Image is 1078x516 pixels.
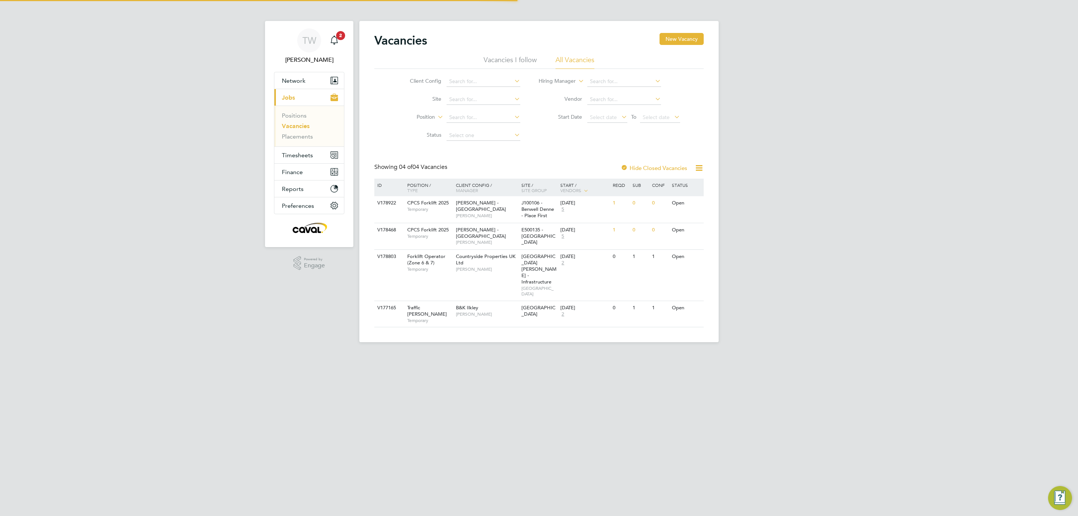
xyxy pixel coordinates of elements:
[621,164,687,172] label: Hide Closed Vacancies
[558,179,611,197] div: Start /
[521,200,554,219] span: J100106 - Benwell Denne - Place First
[650,301,670,315] div: 1
[282,94,295,101] span: Jobs
[631,250,650,264] div: 1
[447,76,520,87] input: Search for...
[560,206,565,213] span: 5
[560,187,581,193] span: Vendors
[456,187,478,193] span: Manager
[407,200,449,206] span: CPCS Forklift 2025
[282,112,307,119] a: Positions
[611,301,630,315] div: 0
[282,122,310,130] a: Vacancies
[560,260,565,266] span: 2
[407,266,452,272] span: Temporary
[407,187,418,193] span: Type
[611,179,630,191] div: Reqd
[282,152,313,159] span: Timesheets
[274,147,344,163] button: Timesheets
[520,179,559,197] div: Site /
[274,106,344,146] div: Jobs
[539,95,582,102] label: Vendor
[447,94,520,105] input: Search for...
[629,112,639,122] span: To
[560,311,565,318] span: 2
[539,113,582,120] label: Start Date
[375,250,402,264] div: V178803
[374,33,427,48] h2: Vacancies
[375,179,402,191] div: ID
[560,227,609,233] div: [DATE]
[521,285,557,297] span: [GEOGRAPHIC_DATA]
[375,223,402,237] div: V178468
[560,305,609,311] div: [DATE]
[407,253,445,266] span: Forklift Operator (Zone 6 & 7)
[650,179,670,191] div: Conf
[631,196,650,210] div: 0
[399,163,412,171] span: 04 of
[587,94,661,105] input: Search for...
[282,77,305,84] span: Network
[454,179,520,197] div: Client Config /
[398,95,441,102] label: Site
[407,227,449,233] span: CPCS Forklift 2025
[670,250,703,264] div: Open
[611,250,630,264] div: 0
[560,233,565,240] span: 5
[282,202,314,209] span: Preferences
[631,223,650,237] div: 0
[447,112,520,123] input: Search for...
[407,318,452,324] span: Temporary
[560,200,609,206] div: [DATE]
[670,301,703,315] div: Open
[456,200,506,212] span: [PERSON_NAME] - [GEOGRAPHIC_DATA]
[407,233,452,239] span: Temporary
[274,164,344,180] button: Finance
[660,33,704,45] button: New Vacancy
[521,253,557,285] span: [GEOGRAPHIC_DATA][PERSON_NAME] - Infrastructure
[375,301,402,315] div: V177165
[290,222,328,234] img: caval-logo-retina.png
[456,213,518,219] span: [PERSON_NAME]
[407,206,452,212] span: Temporary
[631,179,650,191] div: Sub
[374,163,449,171] div: Showing
[302,36,316,45] span: TW
[398,131,441,138] label: Status
[611,223,630,237] div: 1
[398,78,441,84] label: Client Config
[274,28,344,64] a: TW[PERSON_NAME]
[456,311,518,317] span: [PERSON_NAME]
[650,223,670,237] div: 0
[375,196,402,210] div: V178922
[670,223,703,237] div: Open
[456,266,518,272] span: [PERSON_NAME]
[399,163,447,171] span: 04 Vacancies
[650,196,670,210] div: 0
[274,55,344,64] span: Tim Wells
[447,130,520,141] input: Select one
[402,179,454,197] div: Position /
[670,196,703,210] div: Open
[555,55,594,69] li: All Vacancies
[274,197,344,214] button: Preferences
[456,227,506,239] span: [PERSON_NAME] - [GEOGRAPHIC_DATA]
[265,21,353,247] nav: Main navigation
[456,253,515,266] span: Countryside Properties UK Ltd
[521,227,555,246] span: E500135 - [GEOGRAPHIC_DATA]
[304,256,325,262] span: Powered by
[456,304,478,311] span: B&K Ilkley
[407,304,447,317] span: Traffic [PERSON_NAME]
[643,114,670,121] span: Select date
[392,113,435,121] label: Position
[304,262,325,269] span: Engage
[282,169,303,176] span: Finance
[587,76,661,87] input: Search for...
[533,78,576,85] label: Hiring Manager
[282,133,313,140] a: Placements
[521,304,555,317] span: [GEOGRAPHIC_DATA]
[282,185,304,192] span: Reports
[274,222,344,234] a: Go to home page
[293,256,325,270] a: Powered byEngage
[456,239,518,245] span: [PERSON_NAME]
